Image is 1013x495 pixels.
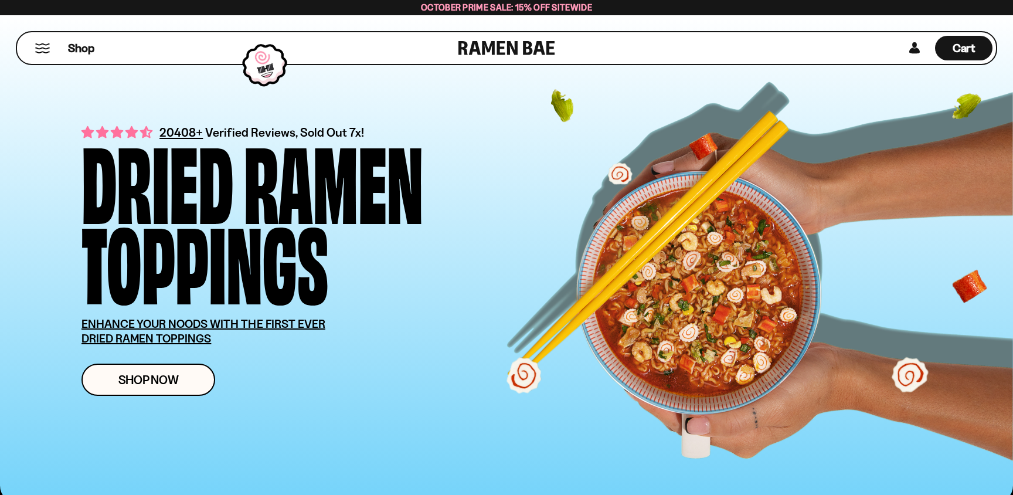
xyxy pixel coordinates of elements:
div: Toppings [81,219,328,299]
span: Shop Now [118,374,179,386]
span: Cart [953,41,975,55]
div: Cart [935,32,992,64]
span: Shop [68,40,94,56]
div: Dried [81,138,233,219]
a: Shop [68,36,94,60]
button: Mobile Menu Trigger [35,43,50,53]
div: Ramen [244,138,423,219]
span: October Prime Sale: 15% off Sitewide [421,2,592,13]
u: ENHANCE YOUR NOODS WITH THE FIRST EVER DRIED RAMEN TOPPINGS [81,317,325,345]
a: Shop Now [81,364,215,396]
